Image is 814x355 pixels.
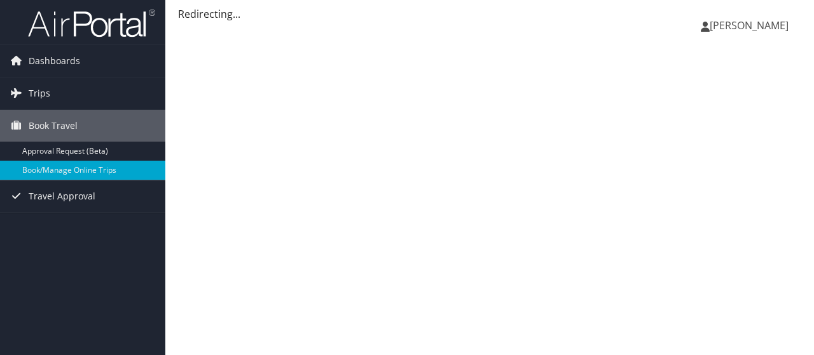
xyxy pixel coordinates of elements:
img: airportal-logo.png [28,8,155,38]
span: Trips [29,77,50,109]
span: Dashboards [29,45,80,77]
span: Book Travel [29,110,78,142]
span: Travel Approval [29,180,95,212]
a: [PERSON_NAME] [701,6,801,44]
span: [PERSON_NAME] [710,18,789,32]
div: Redirecting... [178,6,801,22]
